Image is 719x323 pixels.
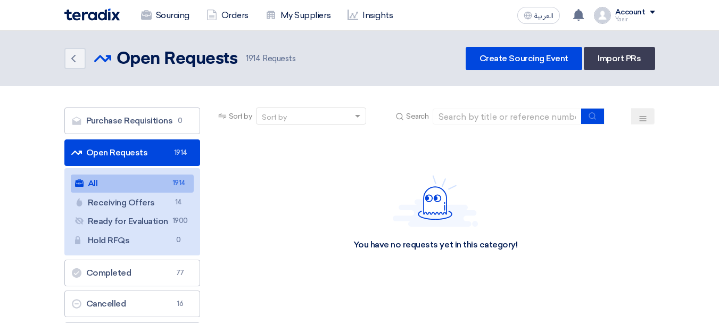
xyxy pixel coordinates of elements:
span: 77 [174,268,187,278]
div: Sort by [262,112,287,123]
span: العربية [534,12,553,20]
span: 0 [174,115,187,126]
img: profile_test.png [594,7,611,24]
a: Create Sourcing Event [466,47,582,70]
a: My Suppliers [257,4,339,27]
span: 16 [174,299,187,309]
span: Requests [246,53,295,65]
span: 0 [172,235,185,246]
h2: Open Requests [117,48,238,70]
div: Account [615,8,646,17]
img: Hello [393,175,478,227]
div: You have no requests yet in this category! [353,239,518,251]
img: Teradix logo [64,9,120,21]
a: Receiving Offers [71,194,194,212]
a: All [71,175,194,193]
a: Open Requests1914 [64,139,200,166]
a: Ready for Evaluation [71,212,194,230]
span: 1914 [172,178,185,189]
span: Search [406,111,428,122]
a: Cancelled16 [64,291,200,317]
input: Search by title or reference number [433,109,582,125]
div: Yasir [615,16,655,22]
span: Sort by [229,111,252,122]
a: Completed77 [64,260,200,286]
a: Purchase Requisitions0 [64,107,200,134]
a: Orders [198,4,257,27]
span: 1914 [174,147,187,158]
a: Hold RFQs [71,231,194,250]
a: Import PRs [584,47,655,70]
button: العربية [517,7,560,24]
span: 14 [172,197,185,208]
a: Sourcing [133,4,198,27]
a: Insights [339,4,401,27]
span: 1914 [246,54,260,63]
span: 1900 [172,216,185,227]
